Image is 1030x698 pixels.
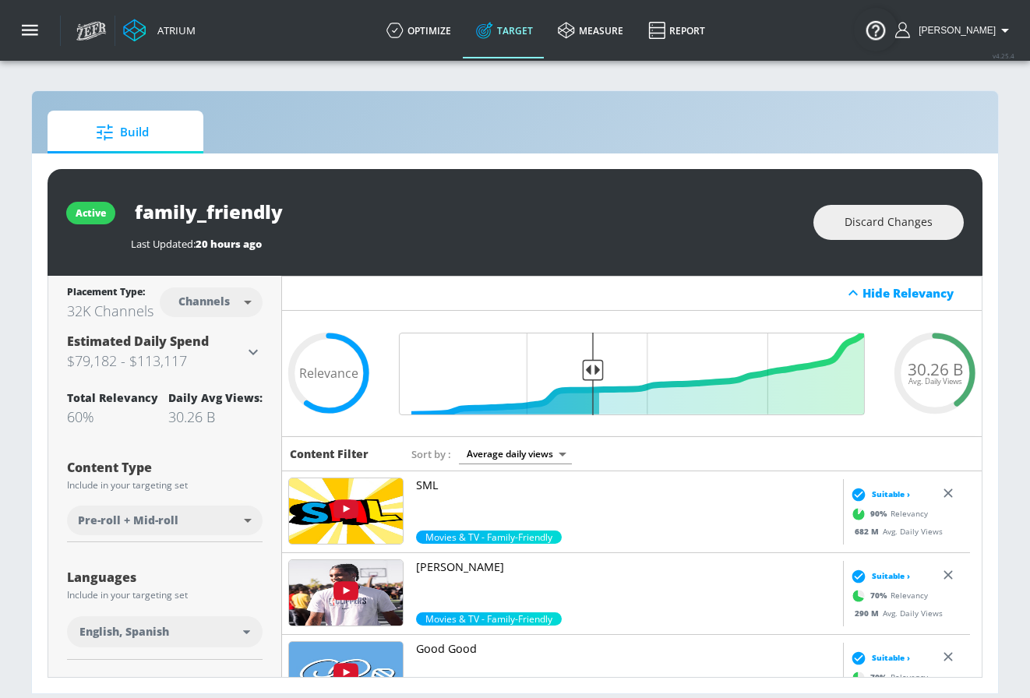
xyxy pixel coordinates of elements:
div: 90.0% [416,531,562,544]
div: Suitable › [847,487,910,502]
div: Hide Relevancy [862,285,973,301]
span: Discard Changes [845,213,933,232]
span: Movies & TV - Family-Friendly [416,612,562,626]
span: v 4.25.4 [993,51,1014,60]
span: 30.26 B [908,361,963,378]
img: UUnSWkrRWNQWNhDusoWr_HXQ [289,478,403,544]
div: Last Updated: [131,237,798,251]
span: Estimated Daily Spend [67,333,209,350]
p: SML [416,478,837,493]
span: Avg. Daily Views [908,378,962,386]
p: [PERSON_NAME] [416,559,837,575]
div: Relevancy [847,502,928,526]
a: measure [545,2,636,58]
div: Total Relevancy [67,390,158,405]
div: active [76,206,106,220]
button: Discard Changes [813,205,964,240]
input: Final Threshold [391,333,873,415]
a: Good Good [416,641,837,694]
a: SML [416,478,837,531]
div: Relevancy [847,666,928,689]
div: Avg. Daily Views [847,608,943,619]
a: Atrium [123,19,196,42]
span: 70 % [870,672,891,683]
a: [PERSON_NAME] [416,559,837,612]
div: 30.26 B [168,407,263,426]
span: 90 % [870,508,891,520]
span: Pre-roll + Mid-roll [78,513,178,528]
span: Suitable › [872,652,910,664]
span: English, Spanish [79,624,169,640]
div: Suitable › [847,650,910,666]
div: Include in your targeting set [67,481,263,490]
span: Suitable › [872,570,910,582]
span: Suitable › [872,488,910,500]
span: login as: aracely.alvarenga@zefr.com [912,25,996,36]
button: [PERSON_NAME] [895,21,1014,40]
div: English, Spanish [67,616,263,647]
div: 70.0% [416,612,562,626]
div: Languages [67,571,263,583]
div: 32K Channels [67,301,153,320]
a: optimize [374,2,464,58]
div: 60% [67,407,158,426]
span: 290 M [855,608,883,619]
div: Placement Type: [67,285,153,301]
span: Relevance [299,367,358,379]
a: Target [464,2,545,58]
div: Atrium [151,23,196,37]
span: 20 hours ago [196,237,262,251]
span: 70 % [870,590,891,601]
div: Channels [171,294,238,308]
img: UUkNB_lQah9MLniBLlk97iBw [289,560,403,626]
div: Average daily views [459,443,572,464]
h3: $79,182 - $113,117 [67,350,244,372]
div: Suitable › [847,569,910,584]
span: Movies & TV - Family-Friendly [416,531,562,544]
div: Content Type [67,461,263,474]
span: Build [63,114,182,151]
a: Report [636,2,718,58]
div: Daily Avg Views: [168,390,263,405]
h6: Content Filter [290,446,369,461]
span: Sort by [411,447,451,461]
div: Relevancy [847,584,928,608]
span: 682 M [855,526,883,537]
div: Include in your targeting set [67,590,263,600]
div: Avg. Daily Views [847,526,943,538]
button: Open Resource Center [854,8,898,51]
div: Estimated Daily Spend$79,182 - $113,117 [67,333,263,372]
div: Hide Relevancy [282,276,982,311]
p: Good Good [416,641,837,657]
